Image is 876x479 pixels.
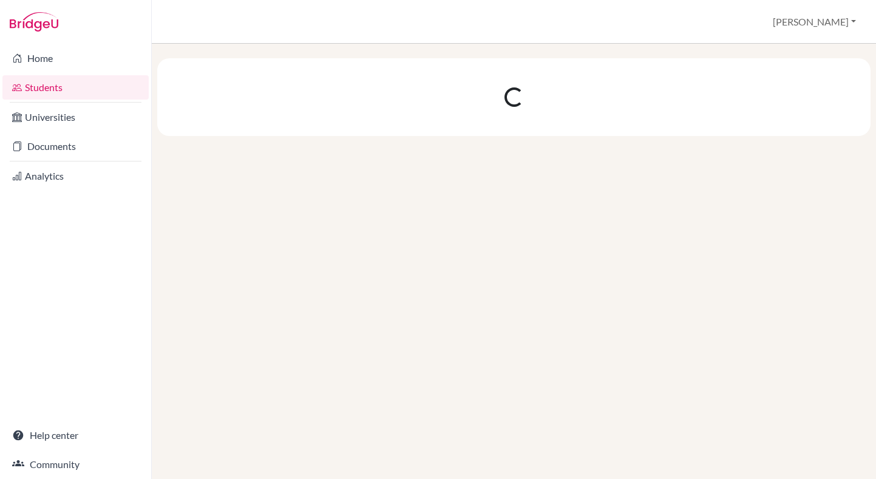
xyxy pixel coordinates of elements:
a: Home [2,46,149,70]
img: Bridge-U [10,12,58,32]
a: Documents [2,134,149,158]
a: Analytics [2,164,149,188]
a: Universities [2,105,149,129]
a: Help center [2,423,149,447]
a: Students [2,75,149,100]
a: Community [2,452,149,477]
button: [PERSON_NAME] [767,10,861,33]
